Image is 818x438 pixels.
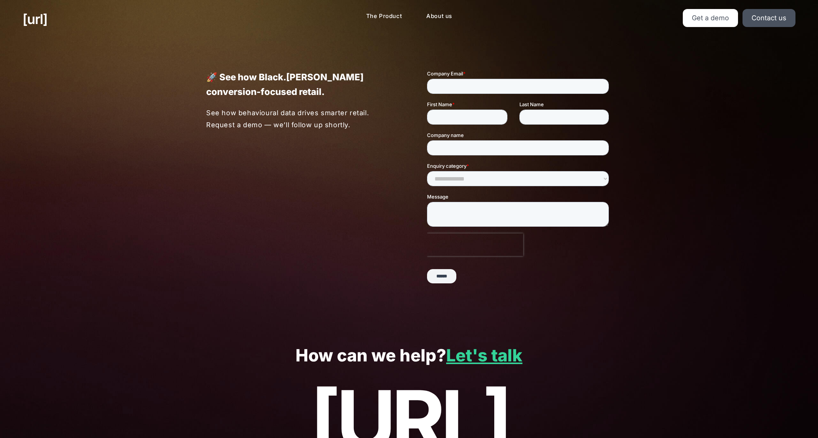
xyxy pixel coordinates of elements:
[427,70,612,297] iframe: Form 1
[743,9,795,27] a: Contact us
[206,70,391,99] p: 🚀 See how Black.[PERSON_NAME] conversion-focused retail.
[23,346,795,365] p: How can we help?
[206,107,391,131] p: See how behavioural data drives smarter retail. Request a demo — we’ll follow up shortly.
[360,9,408,24] a: The Product
[23,9,47,29] a: [URL]
[446,345,522,366] a: Let's talk
[683,9,738,27] a: Get a demo
[420,9,458,24] a: About us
